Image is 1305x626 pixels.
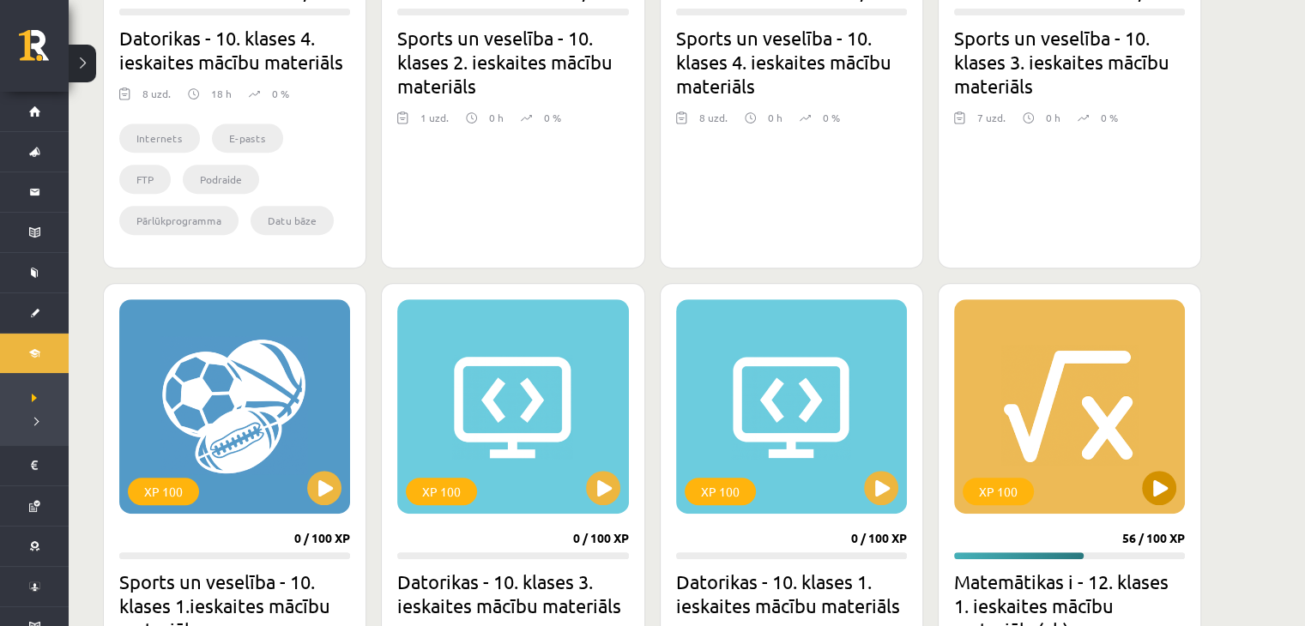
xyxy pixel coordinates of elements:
div: 8 uzd. [699,110,728,135]
div: XP 100 [406,478,477,505]
div: XP 100 [963,478,1034,505]
h2: Datorikas - 10. klases 3. ieskaites mācību materiāls [397,569,628,617]
p: 0 % [1101,110,1118,125]
li: Datu bāze [251,206,334,235]
div: XP 100 [128,478,199,505]
li: Internets [119,123,200,153]
p: 0 h [489,110,504,125]
h2: Datorikas - 10. klases 1. ieskaites mācību materiāls [676,569,907,617]
p: 0 % [544,110,561,125]
p: 0 h [1046,110,1060,125]
p: 0 % [823,110,840,125]
div: XP 100 [685,478,756,505]
h2: Sports un veselība - 10. klases 3. ieskaites mācību materiāls [954,26,1185,98]
li: Podraide [183,165,259,194]
div: 1 uzd. [420,110,449,135]
p: 0 % [272,86,289,101]
h2: Datorikas - 10. klases 4. ieskaites mācību materiāls [119,26,350,74]
div: 8 uzd. [142,86,171,111]
li: FTP [119,165,171,194]
li: E-pasts [212,123,283,153]
li: Pārlūkprogramma [119,206,239,235]
a: Rīgas 1. Tālmācības vidusskola [19,30,69,73]
p: 0 h [768,110,782,125]
div: 7 uzd. [977,110,1006,135]
h2: Sports un veselība - 10. klases 2. ieskaites mācību materiāls [397,26,628,98]
h2: Sports un veselība - 10. klases 4. ieskaites mācību materiāls [676,26,907,98]
p: 18 h [211,86,232,101]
